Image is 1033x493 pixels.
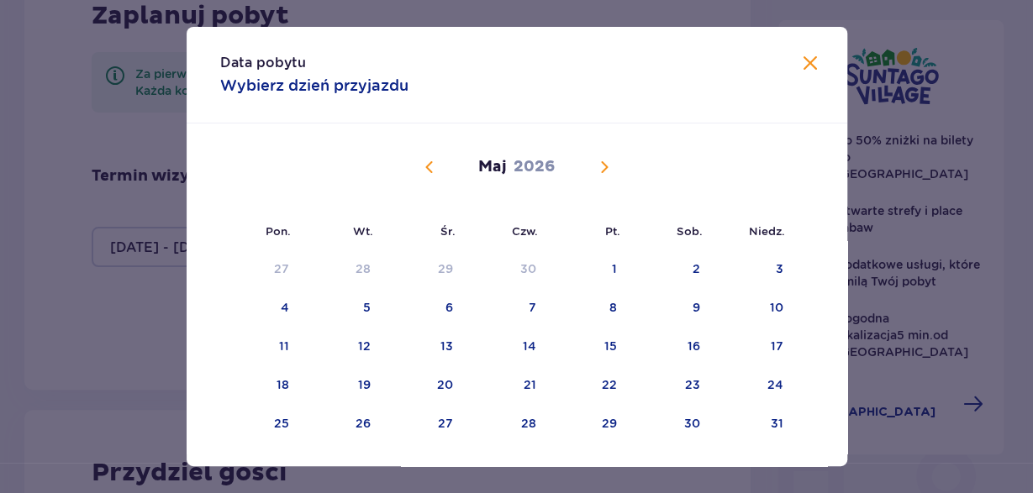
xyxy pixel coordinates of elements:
[548,367,630,404] td: Choose piątek, 22 maja 2026 as your check-in date. It’s available.
[685,376,700,393] div: 23
[281,299,289,316] div: 4
[529,299,536,316] div: 7
[465,290,548,327] td: Choose czwartek, 7 maja 2026 as your check-in date. It’s available.
[677,224,703,238] small: Sob.
[220,328,302,365] td: Choose poniedziałek, 11 maja 2026 as your check-in date. It’s available.
[612,260,617,277] div: 1
[438,260,453,277] div: 29
[520,260,536,277] div: 30
[688,338,700,354] div: 16
[712,290,795,327] td: Choose niedziela, 10 maja 2026 as your check-in date. It’s available.
[512,224,538,238] small: Czw.
[548,328,630,365] td: Choose piątek, 15 maja 2026 as your check-in date. It’s available.
[301,328,382,365] td: Choose wtorek, 12 maja 2026 as your check-in date. It’s available.
[629,290,712,327] td: Choose sobota, 9 maja 2026 as your check-in date. It’s available.
[356,260,371,277] div: 28
[524,376,536,393] div: 21
[358,338,371,354] div: 12
[465,367,548,404] td: Choose czwartek, 21 maja 2026 as your check-in date. It’s available.
[382,251,466,288] td: Choose środa, 29 kwietnia 2026 as your check-in date. It’s available.
[523,338,536,354] div: 14
[548,251,630,288] td: Choose piątek, 1 maja 2026 as your check-in date. It’s available.
[712,367,795,404] td: Choose niedziela, 24 maja 2026 as your check-in date. It’s available.
[629,251,712,288] td: Choose sobota, 2 maja 2026 as your check-in date. It’s available.
[605,224,620,238] small: Pt.
[602,376,617,393] div: 22
[440,338,453,354] div: 13
[220,54,306,72] p: Data pobytu
[220,76,408,96] p: Wybierz dzień przyjazdu
[465,251,548,288] td: Choose czwartek, 30 kwietnia 2026 as your check-in date. It’s available.
[609,299,617,316] div: 8
[266,224,291,238] small: Pon.
[445,299,453,316] div: 6
[277,376,289,393] div: 18
[220,251,302,288] td: Choose poniedziałek, 27 kwietnia 2026 as your check-in date. It’s available.
[358,376,371,393] div: 19
[301,290,382,327] td: Choose wtorek, 5 maja 2026 as your check-in date. It’s available.
[604,338,617,354] div: 15
[712,328,795,365] td: Choose niedziela, 17 maja 2026 as your check-in date. It’s available.
[629,367,712,404] td: Choose sobota, 23 maja 2026 as your check-in date. It’s available.
[749,224,785,238] small: Niedz.
[301,367,382,404] td: Choose wtorek, 19 maja 2026 as your check-in date. It’s available.
[363,299,371,316] div: 5
[220,290,302,327] td: Choose poniedziałek, 4 maja 2026 as your check-in date. It’s available.
[437,376,453,393] div: 20
[220,367,302,404] td: Choose poniedziałek, 18 maja 2026 as your check-in date. It’s available.
[187,123,847,471] div: Calendar
[382,290,466,327] td: Choose środa, 6 maja 2026 as your check-in date. It’s available.
[440,224,456,238] small: Śr.
[382,328,466,365] td: Choose środa, 13 maja 2026 as your check-in date. It’s available.
[274,260,289,277] div: 27
[279,338,289,354] div: 11
[353,224,373,238] small: Wt.
[712,251,795,288] td: Choose niedziela, 3 maja 2026 as your check-in date. It’s available.
[514,157,555,177] p: 2026
[548,290,630,327] td: Choose piątek, 8 maja 2026 as your check-in date. It’s available.
[693,299,700,316] div: 9
[465,328,548,365] td: Choose czwartek, 14 maja 2026 as your check-in date. It’s available.
[629,328,712,365] td: Choose sobota, 16 maja 2026 as your check-in date. It’s available.
[478,157,507,177] p: Maj
[693,260,700,277] div: 2
[382,367,466,404] td: Choose środa, 20 maja 2026 as your check-in date. It’s available.
[301,251,382,288] td: Choose wtorek, 28 kwietnia 2026 as your check-in date. It’s available.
